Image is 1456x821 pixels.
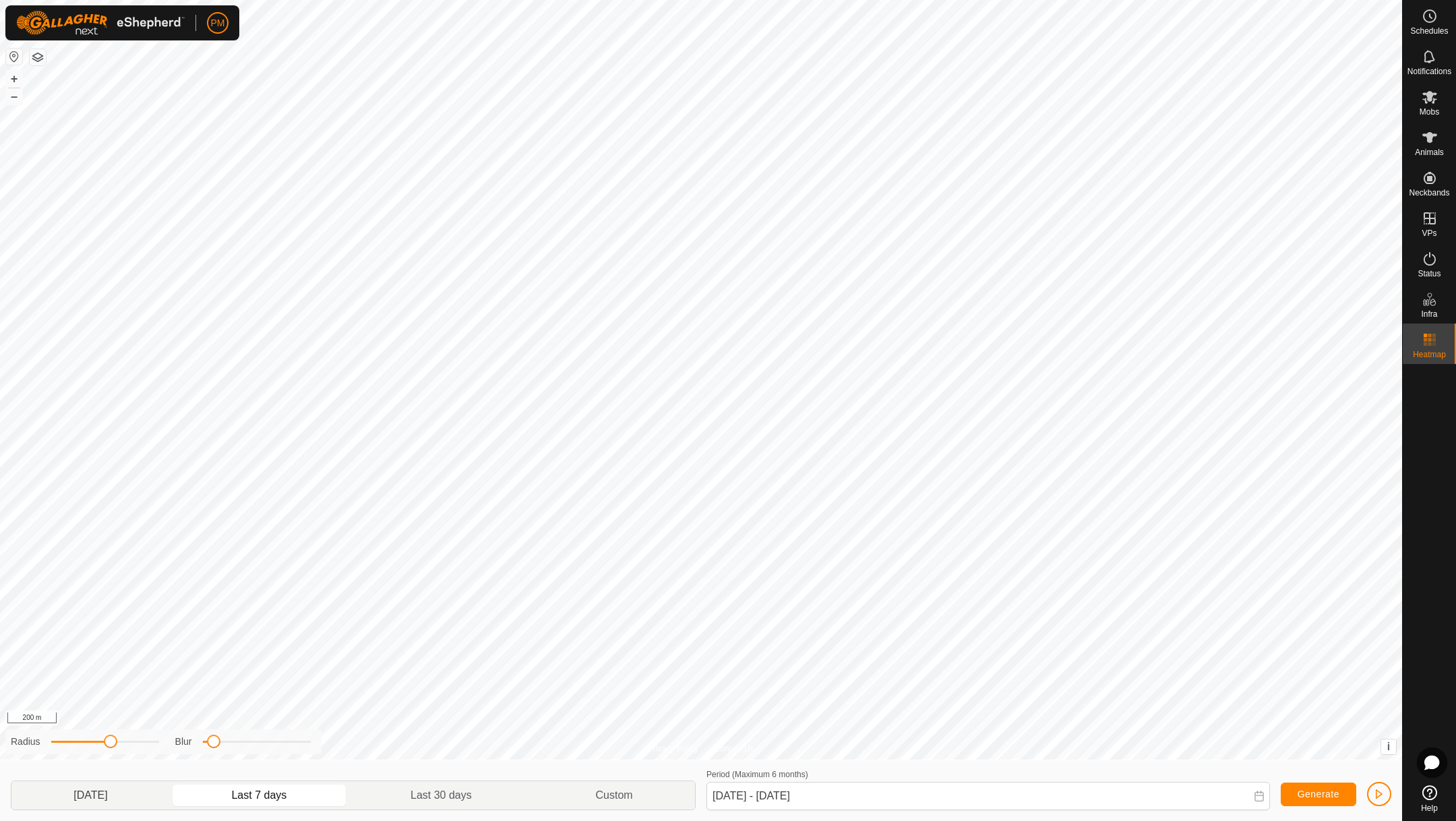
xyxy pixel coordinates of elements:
label: Radius [11,735,40,749]
a: Help [1403,780,1456,818]
span: Schedules [1410,27,1448,35]
button: – [6,88,22,104]
span: Status [1418,270,1440,278]
span: Notifications [1407,67,1451,75]
label: Period (Maximum 6 months) [706,770,808,779]
img: Gallagher Logo [16,11,185,35]
span: i [1387,741,1390,752]
button: Generate [1281,783,1356,806]
span: [DATE] [73,787,107,803]
span: Last 30 days [411,787,472,803]
span: Neckbands [1409,189,1449,197]
span: Generate [1298,789,1339,799]
span: VPs [1422,229,1436,237]
button: Map Layers [30,49,46,65]
span: Animals [1415,148,1444,156]
a: Contact Us [715,743,754,755]
span: Infra [1421,310,1437,318]
a: Privacy Policy [648,743,698,755]
span: PM [211,16,225,30]
button: Reset Map [6,49,22,65]
button: i [1381,739,1396,754]
span: Mobs [1420,108,1439,116]
span: Heatmap [1413,351,1446,359]
label: Blur [175,735,192,749]
span: Last 7 days [231,787,286,803]
span: Custom [596,787,633,803]
button: + [6,71,22,87]
span: Help [1421,804,1438,812]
